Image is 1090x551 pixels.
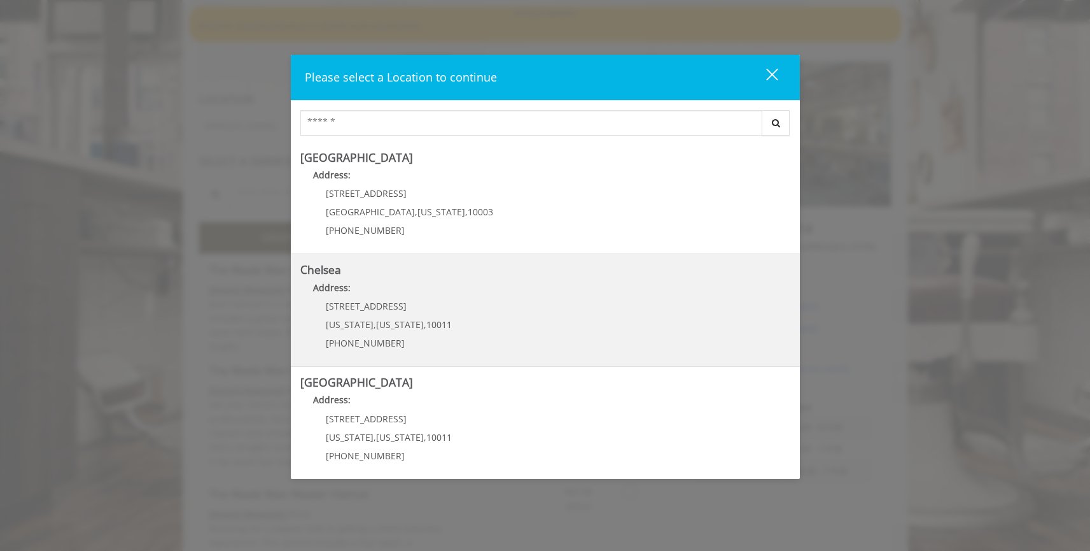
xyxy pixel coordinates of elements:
[313,394,351,406] b: Address:
[305,69,497,85] span: Please select a Location to continue
[300,375,413,390] b: [GEOGRAPHIC_DATA]
[424,318,426,331] span: ,
[465,206,468,218] span: ,
[313,282,351,294] b: Address:
[326,318,374,331] span: [US_STATE]
[426,318,452,331] span: 10011
[300,150,413,165] b: [GEOGRAPHIC_DATA]
[424,431,426,443] span: ,
[415,206,417,218] span: ,
[326,413,407,425] span: [STREET_ADDRESS]
[468,206,493,218] span: 10003
[374,318,376,331] span: ,
[769,118,783,127] i: Search button
[417,206,465,218] span: [US_STATE]
[300,110,762,136] input: Search Center
[426,431,452,443] span: 10011
[313,169,351,181] b: Address:
[326,300,407,312] span: [STREET_ADDRESS]
[326,187,407,199] span: [STREET_ADDRESS]
[376,318,424,331] span: [US_STATE]
[374,431,376,443] span: ,
[751,68,777,87] div: close dialog
[326,431,374,443] span: [US_STATE]
[326,224,405,236] span: [PHONE_NUMBER]
[326,206,415,218] span: [GEOGRAPHIC_DATA]
[300,262,341,277] b: Chelsea
[376,431,424,443] span: [US_STATE]
[326,337,405,349] span: [PHONE_NUMBER]
[743,64,786,90] button: close dialog
[300,110,790,142] div: Center Select
[326,450,405,462] span: [PHONE_NUMBER]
